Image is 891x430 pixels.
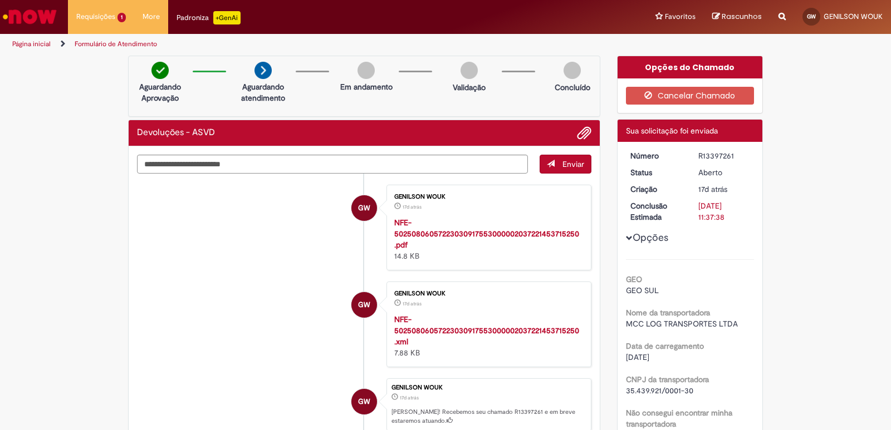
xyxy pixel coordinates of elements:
a: NFE-50250806057223030917553000002037221453715250.pdf [394,218,579,250]
div: Opções do Chamado [618,56,763,78]
span: MCC LOG TRANSPORTES LTDA [626,319,738,329]
div: GENILSON WOUK [391,384,585,391]
div: Aberto [698,167,750,178]
p: +GenAi [213,11,241,24]
b: Não consegui encontrar minha transportadora [626,408,732,429]
span: GENILSON WOUK [824,12,883,21]
div: GENILSON WOUK [394,194,580,200]
span: Requisições [76,11,115,22]
span: 17d atrás [403,300,422,307]
b: Nome da transportadora [626,308,710,318]
div: 14.8 KB [394,217,580,261]
div: R13397261 [698,150,750,161]
b: CNPJ da transportadora [626,374,709,384]
span: 35.439.921/0001-30 [626,385,693,396]
button: Cancelar Chamado [626,87,755,105]
div: GENILSON WOUK [351,195,377,221]
span: Enviar [562,159,584,169]
dt: Conclusão Estimada [622,200,691,223]
div: GENILSON WOUK [394,290,580,297]
img: img-circle-grey.png [358,62,375,79]
b: GEO [626,274,642,284]
dt: Criação [622,184,691,195]
span: [DATE] [626,352,649,362]
p: Em andamento [340,81,393,92]
img: img-circle-grey.png [461,62,478,79]
button: Adicionar anexos [577,126,591,140]
a: NFE-50250806057223030917553000002037221453715250.xml [394,314,579,347]
a: Formulário de Atendimento [75,39,157,48]
time: 11/08/2025 14:37:34 [698,184,727,194]
b: Data de carregamento [626,341,704,351]
div: GENILSON WOUK [351,292,377,318]
span: GW [807,13,816,20]
p: Concluído [555,82,590,93]
div: 7.88 KB [394,314,580,358]
span: 17d atrás [400,394,419,401]
img: img-circle-grey.png [564,62,581,79]
span: Sua solicitação foi enviada [626,126,718,136]
div: [DATE] 11:37:38 [698,200,750,223]
span: Favoritos [665,11,696,22]
p: [PERSON_NAME]! Recebemos seu chamado R13397261 e em breve estaremos atuando. [391,408,585,425]
img: arrow-next.png [254,62,272,79]
span: 17d atrás [698,184,727,194]
textarea: Digite sua mensagem aqui... [137,155,528,174]
span: More [143,11,160,22]
button: Enviar [540,155,591,174]
time: 11/08/2025 14:36:37 [403,300,422,307]
span: GEO SUL [626,285,659,295]
h2: Devoluções - ASVD Histórico de tíquete [137,128,215,138]
span: GW [358,291,370,318]
div: Padroniza [177,11,241,24]
span: 17d atrás [403,204,422,210]
span: GW [358,388,370,415]
p: Aguardando Aprovação [133,81,187,103]
ul: Trilhas de página [8,34,586,55]
img: ServiceNow [1,6,58,28]
span: Rascunhos [722,11,762,22]
dt: Número [622,150,691,161]
span: 1 [118,13,126,22]
time: 11/08/2025 14:36:37 [403,204,422,210]
dt: Status [622,167,691,178]
p: Validação [453,82,486,93]
span: GW [358,195,370,221]
p: Aguardando atendimento [236,81,290,103]
a: Página inicial [12,39,51,48]
div: 11/08/2025 14:37:34 [698,184,750,195]
div: GENILSON WOUK [351,389,377,414]
a: Rascunhos [712,12,762,22]
img: check-circle-green.png [151,62,169,79]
